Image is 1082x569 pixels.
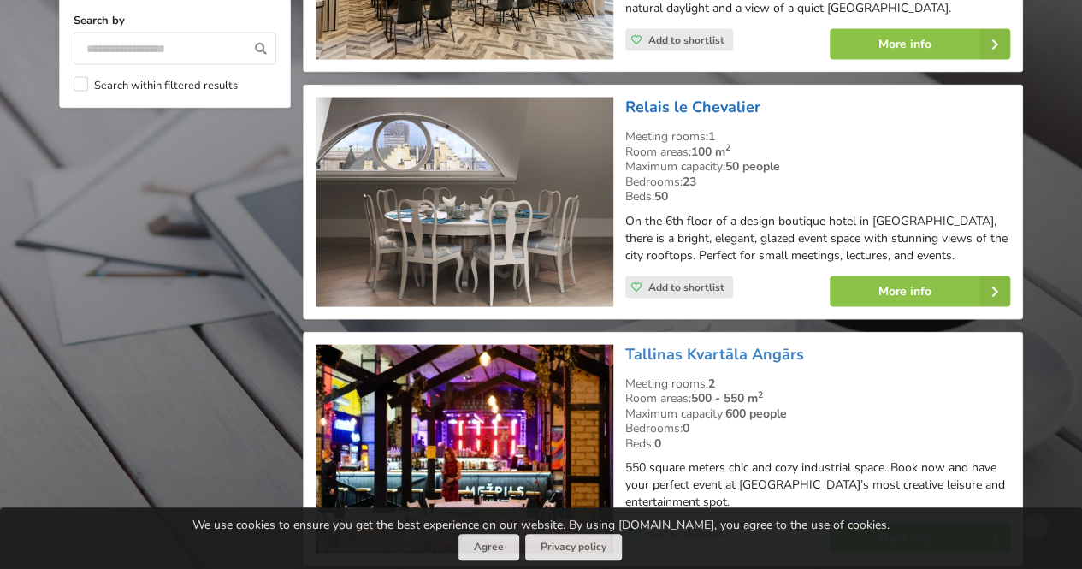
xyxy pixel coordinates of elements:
[625,344,804,365] a: Tallinas Kvartāla Angārs
[725,141,730,154] sup: 2
[625,213,1010,264] p: On the 6th floor of a design boutique hotel in [GEOGRAPHIC_DATA], there is a bright, elegant, gla...
[625,145,1010,160] div: Room areas:
[725,406,787,422] strong: 600 people
[830,276,1010,307] a: More info
[625,421,1010,436] div: Bedrooms:
[625,391,1010,406] div: Room areas:
[725,158,780,175] strong: 50 people
[74,12,276,29] label: Search by
[654,188,668,204] strong: 50
[316,345,612,554] img: Unusual venues | Riga | Tallinas Kvartāla Angārs
[708,128,715,145] strong: 1
[458,534,519,560] button: Agree
[683,174,696,190] strong: 23
[691,390,763,406] strong: 500 - 550 m
[648,281,724,294] span: Add to shortlist
[683,420,689,436] strong: 0
[648,33,724,47] span: Add to shortlist
[625,159,1010,175] div: Maximum capacity:
[74,77,238,94] label: Search within filtered results
[625,376,1010,392] div: Meeting rooms:
[830,29,1010,60] a: More info
[758,388,763,401] sup: 2
[625,406,1010,422] div: Maximum capacity:
[625,175,1010,190] div: Bedrooms:
[654,436,661,452] strong: 0
[625,436,1010,452] div: Beds:
[708,376,715,392] strong: 2
[525,534,622,560] a: Privacy policy
[625,189,1010,204] div: Beds:
[691,144,730,160] strong: 100 m
[625,97,760,117] a: Relais le Chevalier
[625,129,1010,145] div: Meeting rooms:
[316,98,612,307] img: Hotel | Riga | Relais le Chevalier
[625,459,1010,511] p: 550 square meters chic and cozy industrial space. Book now and have your perfect event at [GEOGRA...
